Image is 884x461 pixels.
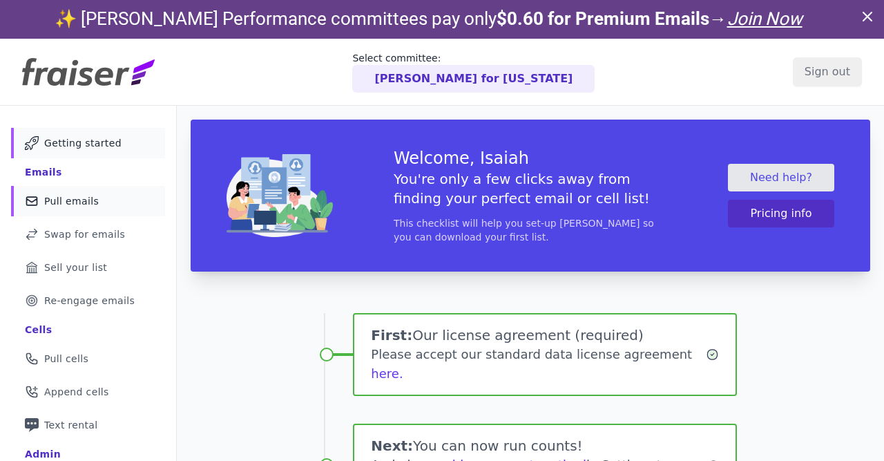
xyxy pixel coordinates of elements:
[11,285,165,316] a: Re-engage emails
[227,154,333,238] img: img
[44,194,99,208] span: Pull emails
[11,219,165,250] a: Swap for emails
[25,323,52,337] div: Cells
[11,410,165,440] a: Text rental
[371,436,707,455] h1: You can now run counts!
[371,438,413,454] span: Next:
[728,200,834,227] button: Pricing info
[44,136,122,150] span: Getting started
[11,377,165,407] a: Append cells
[728,164,834,191] a: Need help?
[44,261,107,274] span: Sell your list
[44,385,109,399] span: Append cells
[11,344,165,374] a: Pull cells
[352,51,595,65] p: Select committee:
[25,165,62,179] div: Emails
[11,252,165,283] a: Sell your list
[394,147,667,169] h3: Welcome, Isaiah
[374,70,573,87] p: [PERSON_NAME] for [US_STATE]
[25,447,61,461] div: Admin
[371,345,705,384] div: Please accept our standard data license agreement
[44,294,135,308] span: Re-engage emails
[394,169,667,208] h5: You're only a few clicks away from finding your perfect email or cell list!
[11,128,165,158] a: Getting started
[371,326,705,345] h1: Our license agreement (required)
[11,186,165,216] a: Pull emails
[394,216,667,244] p: This checklist will help you set-up [PERSON_NAME] so you can download your first list.
[793,57,862,86] input: Sign out
[44,227,125,241] span: Swap for emails
[44,418,98,432] span: Text rental
[22,58,155,86] img: Fraiser Logo
[44,352,88,366] span: Pull cells
[371,327,412,344] span: First:
[352,51,595,93] a: Select committee: [PERSON_NAME] for [US_STATE]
